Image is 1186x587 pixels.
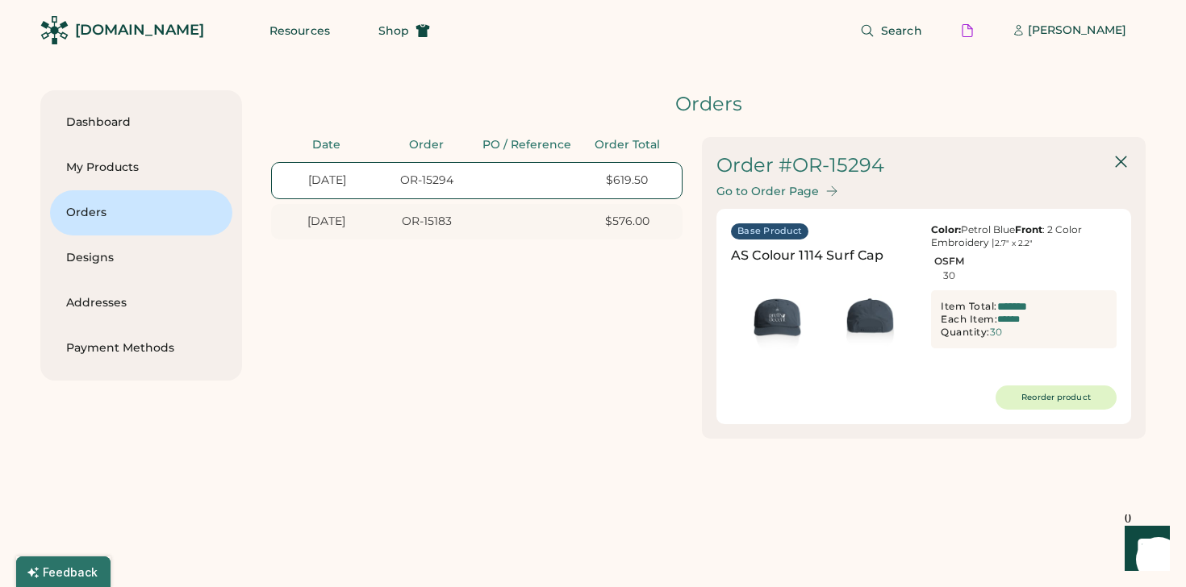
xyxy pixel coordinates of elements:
[66,114,216,131] div: Dashboard
[931,223,961,235] strong: Color:
[66,250,216,266] div: Designs
[931,223,1117,249] div: Petrol Blue : 2 Color Embroidery |
[731,246,883,265] div: AS Colour 1114 Surf Cap
[250,15,349,47] button: Resources
[995,238,1033,248] font: 2.7" x 2.2"
[482,137,573,153] div: PO / Reference
[996,385,1117,410] button: Reorder product
[583,137,674,153] div: Order Total
[943,270,955,281] div: 30
[824,272,917,364] img: generate-image
[731,272,824,364] img: generate-image
[990,327,1002,338] div: 30
[382,214,473,230] div: OR-15183
[941,313,997,326] div: Each Item:
[382,173,472,189] div: OR-15294
[66,340,216,356] div: Payment Methods
[941,326,990,339] div: Quantity:
[40,16,69,44] img: Rendered Logo - Screens
[716,185,819,198] div: Go to Order Page
[934,256,964,267] div: OSFM
[66,160,216,176] div: My Products
[841,15,942,47] button: Search
[282,173,372,189] div: [DATE]
[75,20,204,40] div: [DOMAIN_NAME]
[737,225,802,238] div: Base Product
[382,137,473,153] div: Order
[378,25,409,36] span: Shop
[881,25,922,36] span: Search
[583,214,674,230] div: $576.00
[281,214,372,230] div: [DATE]
[66,295,216,311] div: Addresses
[281,137,372,153] div: Date
[716,152,884,179] div: Order #OR-15294
[359,15,449,47] button: Shop
[271,90,1146,118] div: Orders
[66,205,216,221] div: Orders
[1028,23,1126,39] div: [PERSON_NAME]
[1109,514,1179,584] iframe: Front Chat
[1015,223,1042,235] strong: Front
[941,300,997,313] div: Item Total:
[582,173,672,189] div: $619.50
